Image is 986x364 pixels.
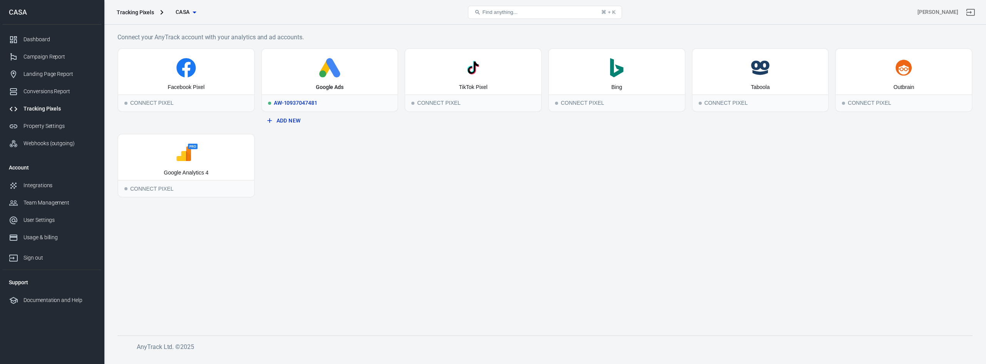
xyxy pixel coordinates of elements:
a: Conversions Report [3,83,101,100]
span: Connect Pixel [699,102,702,105]
button: TaboolaConnect PixelConnect Pixel [692,48,829,112]
div: Google Analytics 4 [164,169,208,177]
div: Tracking Pixels [117,8,154,16]
div: Sign out [23,254,95,262]
a: Google AdsRunningAW-10937047481 [261,48,399,112]
a: Sign out [961,3,980,22]
button: Facebook PixelConnect PixelConnect Pixel [117,48,255,112]
button: CASA [166,5,205,19]
h6: Connect your AnyTrack account with your analytics and ad accounts. [117,32,973,42]
li: Support [3,273,101,292]
div: Webhooks (outgoing) [23,139,95,148]
div: TikTok Pixel [459,84,488,91]
h6: AnyTrack Ltd. © 2025 [137,342,714,352]
div: Property Settings [23,122,95,130]
div: Landing Page Report [23,70,95,78]
div: CASA [3,9,101,16]
div: Taboola [751,84,770,91]
a: Usage & billing [3,229,101,246]
a: Integrations [3,177,101,194]
span: Find anything... [482,9,517,15]
div: Documentation and Help [23,296,95,304]
span: Running [268,102,271,105]
button: OutbrainConnect PixelConnect Pixel [835,48,973,112]
a: Landing Page Report [3,65,101,83]
div: Connect Pixel [118,94,254,111]
div: Google Ads [316,84,344,91]
button: TikTok PixelConnect PixelConnect Pixel [404,48,542,112]
div: Team Management [23,199,95,207]
div: Outbrain [894,84,914,91]
button: Find anything...⌘ + K [468,6,622,19]
span: CASA [176,7,190,17]
div: ⌘ + K [601,9,615,15]
span: Connect Pixel [124,187,127,190]
a: Tracking Pixels [3,100,101,117]
div: Conversions Report [23,87,95,96]
a: Property Settings [3,117,101,135]
a: Campaign Report [3,48,101,65]
div: Facebook Pixel [168,84,205,91]
button: BingConnect PixelConnect Pixel [548,48,686,112]
div: Connect Pixel [405,94,541,111]
div: Usage & billing [23,233,95,242]
div: Campaign Report [23,53,95,61]
button: Google Analytics 4Connect PixelConnect Pixel [117,134,255,198]
div: Dashboard [23,35,95,44]
span: Connect Pixel [411,102,414,105]
span: Connect Pixel [124,102,127,105]
div: Connect Pixel [693,94,828,111]
a: Sign out [3,246,101,267]
div: AW-10937047481 [262,94,398,111]
div: Tracking Pixels [23,105,95,113]
a: User Settings [3,211,101,229]
div: Connect Pixel [836,94,972,111]
div: Account id: xbAhXv6s [917,8,958,16]
li: Account [3,158,101,177]
div: Bing [611,84,622,91]
div: User Settings [23,216,95,224]
span: Connect Pixel [555,102,558,105]
div: Connect Pixel [549,94,685,111]
div: Connect Pixel [118,180,254,197]
span: Connect Pixel [842,102,845,105]
button: Add New [264,114,396,128]
a: Dashboard [3,31,101,48]
a: Webhooks (outgoing) [3,135,101,152]
div: Integrations [23,181,95,190]
a: Team Management [3,194,101,211]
